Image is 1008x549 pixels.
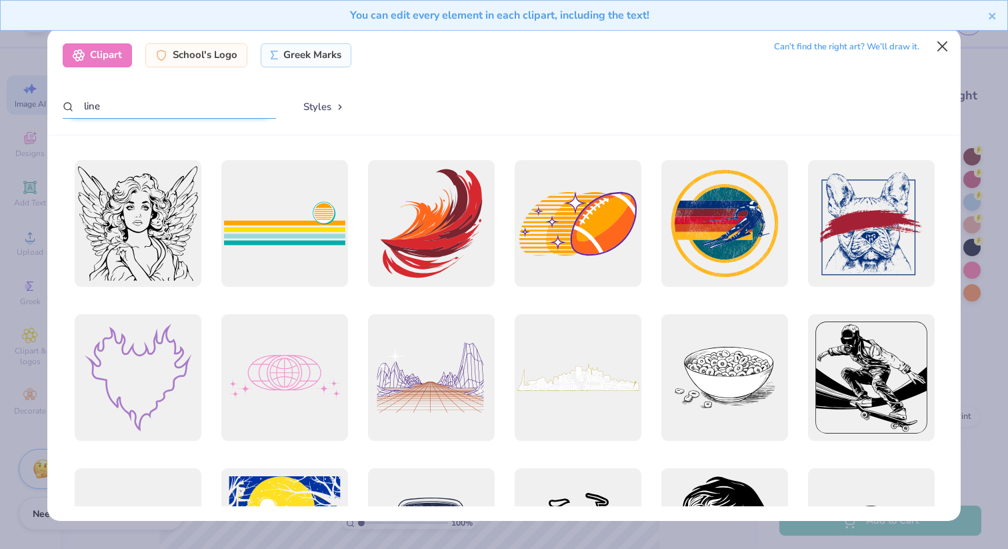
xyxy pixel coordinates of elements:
[261,43,352,67] div: Greek Marks
[63,43,132,67] div: Clipart
[988,7,997,23] button: close
[145,43,247,67] div: School's Logo
[63,94,276,119] input: Search by name
[930,34,955,59] button: Close
[289,94,359,119] button: Styles
[11,7,988,23] div: You can edit every element in each clipart, including the text!
[774,35,919,59] div: Can’t find the right art? We’ll draw it.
